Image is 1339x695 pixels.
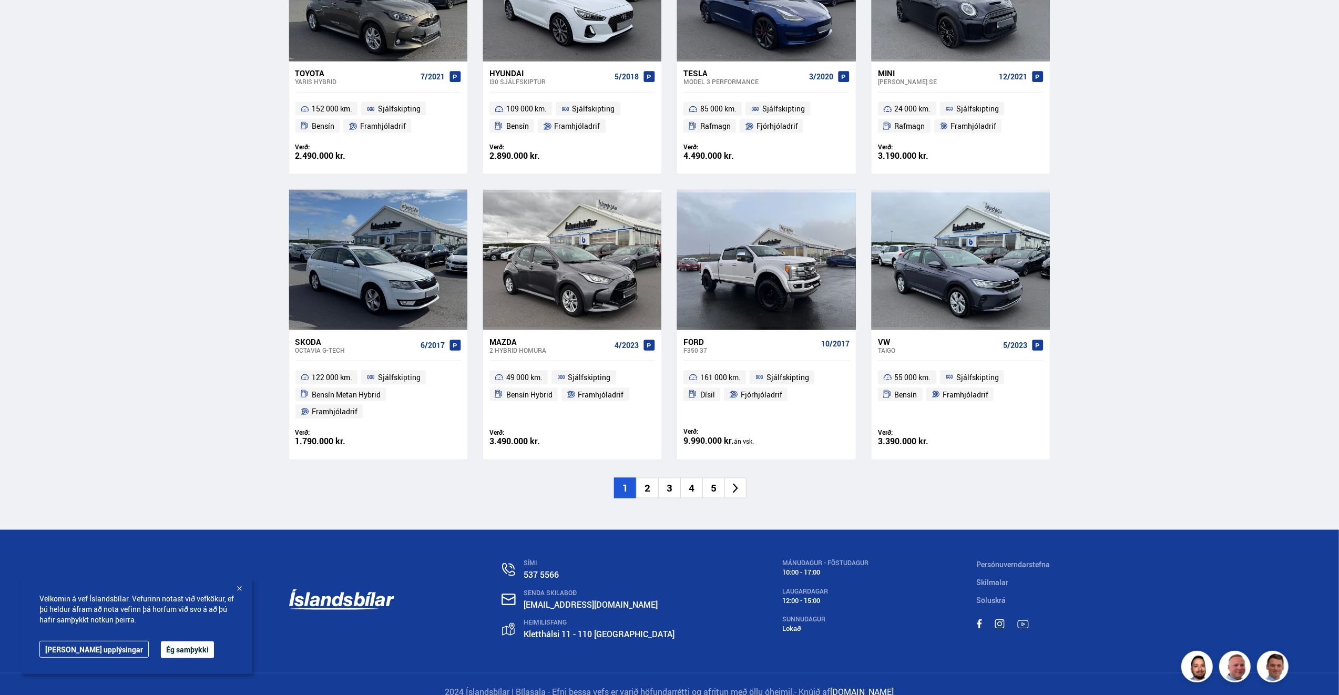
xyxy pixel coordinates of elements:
span: 7/2021 [421,73,445,81]
a: Mazda 2 Hybrid HOMURA 4/2023 49 000 km. Sjálfskipting Bensín Hybrid Framhjóladrif Verð: 3.490.000... [483,330,661,460]
a: Söluskrá [977,595,1006,605]
div: HEIMILISFANG [524,619,675,627]
div: Verð: [295,428,379,436]
a: [PERSON_NAME] upplýsingar [39,641,149,658]
div: 2 Hybrid HOMURA [489,346,610,354]
div: Ford [683,337,816,346]
span: 10/2017 [821,340,850,348]
span: Sjálfskipting [766,371,809,384]
span: Rafmagn [895,120,925,132]
div: Tesla [683,68,804,78]
div: 2.490.000 kr. [295,151,379,160]
span: 49 000 km. [506,371,543,384]
div: 4.490.000 kr. [683,151,766,160]
div: Yaris HYBRID [295,78,416,85]
span: Sjálfskipting [762,103,805,115]
span: 5/2018 [615,73,639,81]
span: Velkomin á vef Íslandsbílar. Vefurinn notast við vefkökur, ef þú heldur áfram að nota vefinn þá h... [39,594,234,625]
div: Lokað [783,625,869,633]
span: 5/2023 [1003,341,1027,350]
span: án vsk. [734,437,754,445]
div: Taigo [878,346,999,354]
span: Sjálfskipting [956,371,999,384]
span: Fjórhjóladrif [741,389,782,401]
span: Sjálfskipting [378,103,421,115]
div: Mini [878,68,995,78]
div: VW [878,337,999,346]
span: 24 000 km. [895,103,931,115]
a: Hyundai i30 SJÁLFSKIPTUR 5/2018 109 000 km. Sjálfskipting Bensín Framhjóladrif Verð: 2.890.000 kr. [483,62,661,174]
div: [PERSON_NAME] SE [878,78,995,85]
div: 10:00 - 17:00 [783,568,869,576]
li: 4 [680,478,702,498]
div: 3.490.000 kr. [489,437,573,446]
span: Fjórhjóladrif [757,120,798,132]
div: SUNNUDAGUR [783,616,869,624]
a: Toyota Yaris HYBRID 7/2021 152 000 km. Sjálfskipting Bensín Framhjóladrif Verð: 2.490.000 kr. [289,62,467,174]
a: Ford F350 37 10/2017 161 000 km. Sjálfskipting Dísil Fjórhjóladrif Verð: 9.990.000 kr.án vsk. [677,330,855,460]
div: Verð: [295,143,379,151]
span: Framhjóladrif [950,120,996,132]
a: Tesla Model 3 PERFORMANCE 3/2020 85 000 km. Sjálfskipting Rafmagn Fjórhjóladrif Verð: 4.490.000 kr. [677,62,855,174]
span: Rafmagn [700,120,731,132]
div: Hyundai [489,68,610,78]
a: Mini [PERSON_NAME] SE 12/2021 24 000 km. Sjálfskipting Rafmagn Framhjóladrif Verð: 3.190.000 kr. [872,62,1050,174]
span: Bensín Metan Hybrid [312,389,381,401]
span: Dísil [700,389,715,401]
div: LAUGARDAGAR [783,588,869,595]
img: nHj8e-n-aHgjukTg.svg [502,594,516,606]
span: 122 000 km. [312,371,352,384]
div: Octavia G-TECH [295,346,416,354]
img: FbJEzSuNWCJXmdc-.webp [1259,652,1290,684]
span: 55 000 km. [895,371,931,384]
span: Sjálfskipting [573,103,615,115]
a: [EMAIL_ADDRESS][DOMAIN_NAME] [524,599,658,610]
span: 6/2017 [421,341,445,350]
div: Verð: [683,143,766,151]
div: F350 37 [683,346,816,354]
img: n0V2lOsqF3l1V2iz.svg [502,563,515,576]
img: nhp88E3Fdnt1Opn2.png [1183,652,1214,684]
button: Ég samþykki [161,641,214,658]
div: 3.390.000 kr. [878,437,961,446]
span: 3/2020 [809,73,833,81]
div: Toyota [295,68,416,78]
li: 2 [636,478,658,498]
div: 1.790.000 kr. [295,437,379,446]
span: Framhjóladrif [312,405,357,418]
div: Verð: [878,428,961,436]
div: 9.990.000 kr. [683,436,766,446]
span: 109 000 km. [506,103,547,115]
div: Model 3 PERFORMANCE [683,78,804,85]
a: Persónuverndarstefna [977,559,1050,569]
img: gp4YpyYFnEr45R34.svg [502,623,515,636]
div: Mazda [489,337,610,346]
span: Framhjóladrif [578,389,624,401]
span: Bensín [895,389,917,401]
span: 152 000 km. [312,103,352,115]
div: 3.190.000 kr. [878,151,961,160]
a: VW Taigo 5/2023 55 000 km. Sjálfskipting Bensín Framhjóladrif Verð: 3.390.000 kr. [872,330,1050,460]
span: Bensín [312,120,334,132]
div: Verð: [878,143,961,151]
li: 5 [702,478,724,498]
div: Verð: [489,143,573,151]
span: Sjálfskipting [956,103,999,115]
a: Skoda Octavia G-TECH 6/2017 122 000 km. Sjálfskipting Bensín Metan Hybrid Framhjóladrif Verð: 1.7... [289,330,467,460]
span: Framhjóladrif [360,120,406,132]
div: 12:00 - 15:00 [783,597,869,605]
span: Framhjóladrif [943,389,988,401]
div: MÁNUDAGUR - FÖSTUDAGUR [783,559,869,567]
span: 85 000 km. [700,103,737,115]
img: siFngHWaQ9KaOqBr.png [1221,652,1252,684]
div: Verð: [683,427,766,435]
a: Kletthálsi 11 - 110 [GEOGRAPHIC_DATA] [524,629,675,640]
span: Bensín [506,120,529,132]
a: Skilmalar [977,577,1009,587]
span: 4/2023 [615,341,639,350]
button: Opna LiveChat spjallviðmót [8,4,40,36]
span: 161 000 km. [700,371,741,384]
div: 2.890.000 kr. [489,151,573,160]
li: 1 [614,478,636,498]
div: Skoda [295,337,416,346]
